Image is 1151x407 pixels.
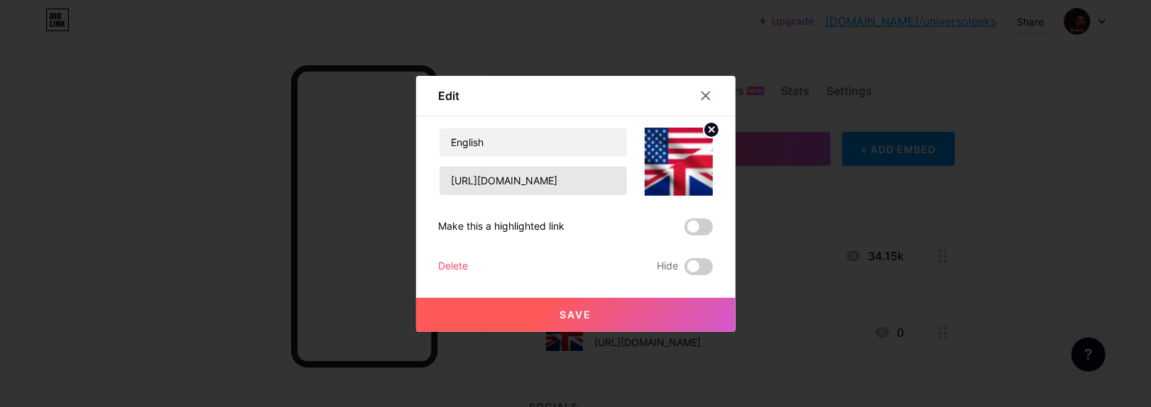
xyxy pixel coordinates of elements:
span: Hide [658,258,679,275]
div: Make this a highlighted link [439,218,565,235]
button: Save [416,298,736,332]
img: link_thumbnail [645,128,713,196]
span: Save [560,308,591,320]
div: Delete [439,258,469,275]
div: Edit [439,87,460,104]
input: URL [440,167,627,195]
input: Title [440,128,627,157]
